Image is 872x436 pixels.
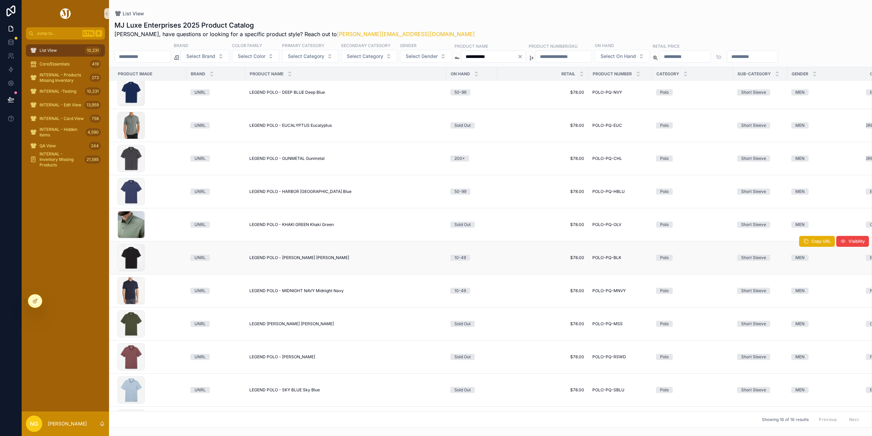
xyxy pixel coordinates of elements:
a: $78.00 [501,354,584,360]
span: NG [30,420,38,428]
p: to [716,52,721,61]
a: $78.00 [501,189,584,194]
a: LEGEND POLO - [PERSON_NAME] [249,354,442,360]
a: POLO-PQ-CHL [592,156,648,161]
span: $78.00 [501,387,584,393]
a: MEN [791,288,861,294]
a: Sold Out [450,354,493,360]
a: $78.00 [501,255,584,260]
a: POLO-PQ-NVY [592,90,648,95]
span: LEGEND POLO - [PERSON_NAME] [249,354,315,360]
span: List View [40,48,57,53]
div: Polo [660,222,669,228]
span: LEGEND POLO - EUCALYPTUS Eucalyptus [249,123,332,128]
button: Select Button [400,50,452,63]
span: Sub-Category [737,71,771,77]
div: MEN [795,321,805,327]
a: Short Sleeve [737,122,783,129]
div: Short Sleeve [741,288,766,294]
span: K [96,31,102,36]
div: MEN [795,288,805,294]
a: $78.00 [501,321,584,327]
a: UNRL [190,222,241,228]
span: POLO-PQ-SBLU [592,387,624,393]
a: Short Sleeve [737,288,783,294]
a: LEGEND POLO - EUCALYPTUS Eucalyptus [249,123,442,128]
label: Brand [174,42,188,48]
div: MEN [795,222,805,228]
span: LEGEND POLO - SKY BLUE Sky Blue [249,387,320,393]
a: MEN [791,354,861,360]
div: MEN [795,354,805,360]
span: $78.00 [501,123,584,128]
a: LEGEND POLO - [PERSON_NAME] [PERSON_NAME] [249,255,442,260]
a: 10-49 [450,288,493,294]
a: POLO-PQ-HBLU [592,189,648,194]
span: Select Category [347,53,383,60]
a: $78.00 [501,288,584,294]
label: Color Family [232,42,262,48]
span: Copy URL [811,239,831,244]
span: INTERNAL -Testing [40,89,76,94]
div: Polo [660,354,669,360]
span: LEGEND POLO - DEEP BLUE Deep Blue [249,90,325,95]
button: Select Button [341,50,397,63]
h1: MJ Luxe Enterprises 2025 Product Catalog [114,20,475,30]
div: Short Sleeve [741,222,766,228]
a: MEN [791,387,861,393]
a: POLO-PQ-OLV [592,222,648,227]
a: Polo [656,222,729,228]
div: Polo [660,122,669,129]
div: MEN [795,255,805,261]
span: Category [656,71,679,77]
div: 4,590 [85,128,101,136]
div: UNRL [194,387,206,393]
a: Sold Out [450,122,493,129]
span: POLO-PQ-OLV [592,222,621,227]
div: MEN [795,89,805,95]
a: MEN [791,222,861,228]
span: INTERNAL - Card View [40,116,84,121]
a: LEGEND POLO - DEEP BLUE Deep Blue [249,90,442,95]
span: POLO-PQ-CHL [592,156,622,161]
a: INTERNAL - Inventory Missing Products21,585 [26,153,105,166]
button: Select Button [181,50,229,63]
div: Short Sleeve [741,387,766,393]
span: POLO-PQ-MNVY [592,288,626,294]
div: MEN [795,189,805,195]
a: MEN [791,122,861,129]
a: UNRL [190,255,241,261]
span: QA View [40,143,56,149]
span: POLO-PQ-BLK [592,255,621,260]
a: LEGEND POLO - SKY BLUE Sky Blue [249,387,442,393]
span: Select Gender [406,53,438,60]
span: [PERSON_NAME], have questions or looking for a specific product style? Reach out to [114,30,475,38]
a: LEGEND POLO - KHAKI GREEN Khaki Green [249,222,442,227]
div: Polo [660,89,669,95]
span: LEGEND POLO - GUNMETAL Gunmetal [249,156,325,161]
div: MEN [795,122,805,129]
span: Showing 16 of 16 results [762,417,809,422]
div: Sold Out [454,222,471,228]
a: Polo [656,354,729,360]
a: INTERNAL -Testing10,231 [26,85,105,97]
span: Gender [792,71,808,77]
span: List View [123,10,144,17]
span: Ctrl [82,30,95,37]
a: Short Sleeve [737,155,783,162]
a: Short Sleeve [737,354,783,360]
a: UNRL [190,288,241,294]
span: Select Brand [186,53,215,60]
div: Sold Out [454,354,471,360]
a: INTERNAL - Edit View13,959 [26,99,105,111]
span: INTERNAL - Edit View [40,102,81,108]
span: $78.00 [501,222,584,227]
a: 200+ [450,155,493,162]
div: UNRL [194,89,206,95]
span: POLO-PQ-EUC [592,123,622,128]
a: LEGEND [PERSON_NAME] [PERSON_NAME] [249,321,442,327]
label: Gender [400,42,417,48]
div: UNRL [194,122,206,129]
div: Polo [660,288,669,294]
span: Product Image [118,71,152,77]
